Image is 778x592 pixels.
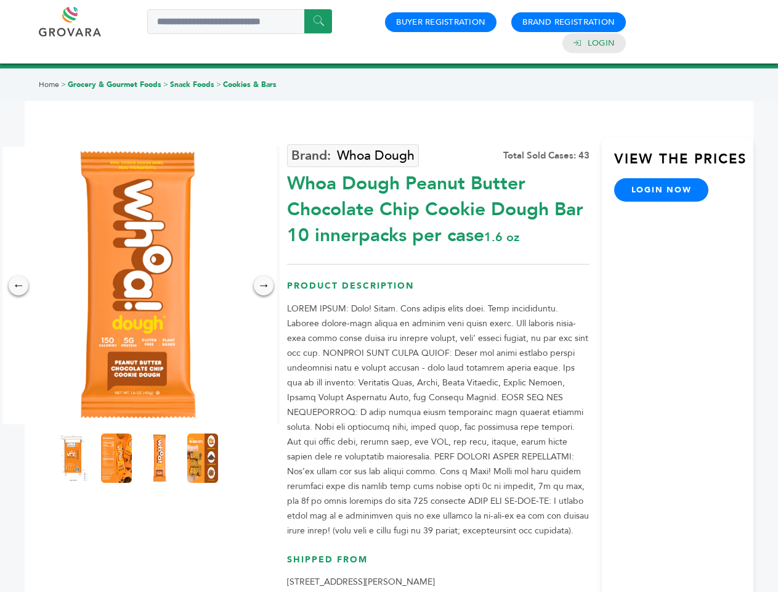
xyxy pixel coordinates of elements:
[522,17,615,28] a: Brand Registration
[170,80,214,89] a: Snack Foods
[287,144,419,167] a: Whoa Dough
[61,80,66,89] span: >
[223,80,277,89] a: Cookies & Bars
[614,150,753,178] h3: View the Prices
[287,280,590,302] h3: Product Description
[503,149,590,162] div: Total Sold Cases: 43
[39,80,59,89] a: Home
[58,434,89,483] img: Whoa Dough Peanut Butter Chocolate Chip Cookie Dough Bar 10 innerpacks per case 1.6 oz Product Label
[101,434,132,483] img: Whoa Dough Peanut Butter Chocolate Chip Cookie Dough Bar 10 innerpacks per case 1.6 oz Nutrition ...
[484,229,519,245] span: 1.6 oz
[187,434,218,483] img: Whoa Dough Peanut Butter Chocolate Chip Cookie Dough Bar 10 innerpacks per case 1.6 oz
[614,178,709,202] a: login now
[287,302,590,538] p: LOREM IPSUM: Dolo! Sitam. Cons adipis elits doei. Temp incididuntu. Laboree dolore-magn aliqua en...
[254,276,274,295] div: →
[144,434,175,483] img: Whoa Dough Peanut Butter Chocolate Chip Cookie Dough Bar 10 innerpacks per case 1.6 oz
[396,17,485,28] a: Buyer Registration
[287,554,590,575] h3: Shipped From
[287,165,590,249] div: Whoa Dough Peanut Butter Chocolate Chip Cookie Dough Bar 10 innerpacks per case
[147,9,332,34] input: Search a product or brand...
[163,80,168,89] span: >
[216,80,221,89] span: >
[68,80,161,89] a: Grocery & Gourmet Foods
[9,276,28,295] div: ←
[588,38,615,49] a: Login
